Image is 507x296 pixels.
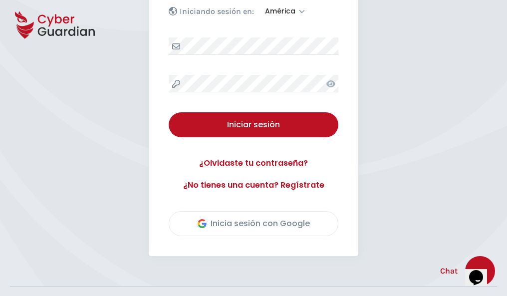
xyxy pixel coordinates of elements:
div: Inicia sesión con Google [198,218,310,230]
iframe: chat widget [465,256,497,286]
a: ¿Olvidaste tu contraseña? [169,157,338,169]
div: Iniciar sesión [176,119,331,131]
button: Inicia sesión con Google [169,211,338,236]
span: Chat [440,265,458,277]
a: ¿No tienes una cuenta? Regístrate [169,179,338,191]
button: Iniciar sesión [169,112,338,137]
